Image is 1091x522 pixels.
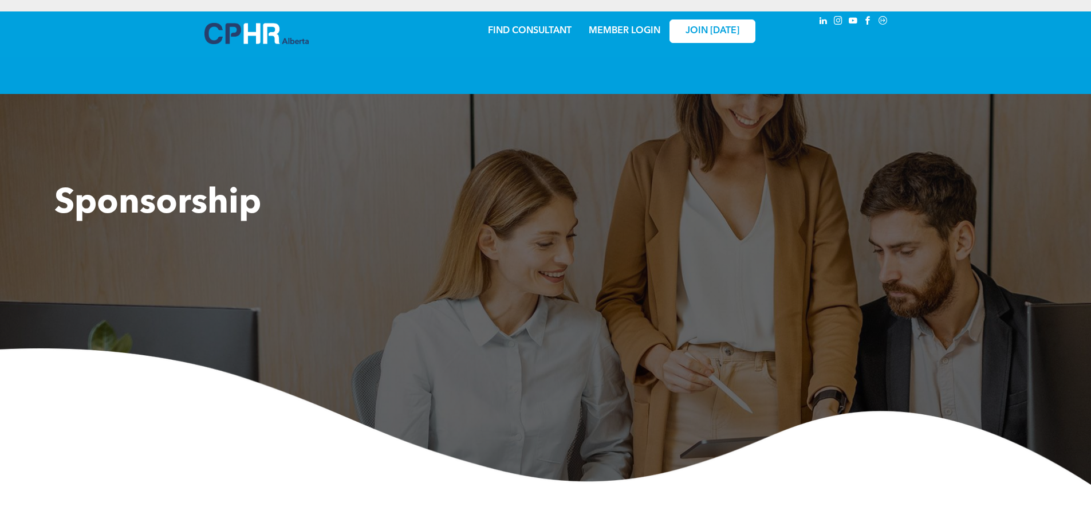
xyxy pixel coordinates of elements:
[832,14,845,30] a: instagram
[817,14,830,30] a: linkedin
[877,14,889,30] a: Social network
[589,26,660,36] a: MEMBER LOGIN
[669,19,755,43] a: JOIN [DATE]
[686,26,739,37] span: JOIN [DATE]
[54,187,261,221] span: Sponsorship
[847,14,860,30] a: youtube
[862,14,875,30] a: facebook
[488,26,572,36] a: FIND CONSULTANT
[204,23,309,44] img: A blue and white logo for cp alberta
